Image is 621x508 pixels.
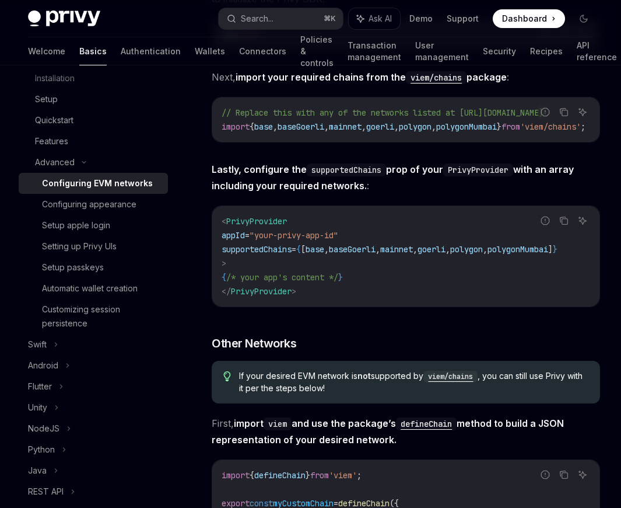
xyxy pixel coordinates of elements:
button: Ask AI [575,105,590,120]
a: Automatic wallet creation [19,278,168,299]
span: , [362,121,366,132]
a: defineChain [396,417,457,429]
div: Setup passkeys [42,260,104,274]
button: Copy the contents from the code block [556,105,571,120]
span: , [445,244,450,255]
span: } [306,470,310,481]
span: [ [301,244,306,255]
a: Authentication [121,37,181,65]
span: { [250,121,254,132]
span: polygon [450,244,483,255]
code: defineChain [396,417,457,430]
div: Configuring EVM networks [42,176,153,190]
span: First, [212,415,600,448]
a: Welcome [28,37,65,65]
button: Ask AI [575,213,590,228]
svg: Tip [223,371,231,382]
span: ; [357,470,362,481]
span: { [250,470,254,481]
div: Python [28,443,55,457]
span: < [222,216,226,227]
button: Report incorrect code [538,105,553,120]
a: viem/chains [406,71,466,83]
span: from [501,121,520,132]
span: { [222,272,226,283]
span: // Replace this with any of the networks listed at [URL][DOMAIN_NAME] [222,107,543,118]
a: Features [19,131,168,152]
div: Advanced [35,155,75,169]
div: Configuring appearance [42,197,136,211]
span: Ask AI [369,13,392,25]
span: goerli [417,244,445,255]
div: Features [35,134,68,148]
span: polygon [399,121,431,132]
button: Copy the contents from the code block [556,213,571,228]
button: Report incorrect code [538,467,553,482]
span: If your desired EVM network is supported by , you can still use Privy with it per the steps below! [239,370,588,394]
div: Setting up Privy UIs [42,239,117,253]
span: defineChain [254,470,306,481]
code: PrivyProvider [443,163,513,176]
span: { [296,244,301,255]
span: , [394,121,399,132]
span: , [376,244,380,255]
code: supportedChains [307,163,386,176]
a: Security [483,37,516,65]
span: /* your app's content */ [226,272,338,283]
button: Report incorrect code [538,213,553,228]
span: = [292,244,296,255]
a: Setup apple login [19,215,168,236]
span: Dashboard [502,13,547,25]
span: : [212,161,600,194]
span: , [324,244,329,255]
span: 'viem' [329,470,357,481]
button: Ask AI [575,467,590,482]
span: supportedChains [222,244,292,255]
button: Search...⌘K [219,8,343,29]
strong: import your required chains from the package [236,71,507,83]
a: API reference [577,37,617,65]
a: Dashboard [493,9,565,28]
div: Setup apple login [42,218,110,232]
span: , [273,121,278,132]
span: polygonMumbai [487,244,548,255]
a: User management [415,37,469,65]
a: Wallets [195,37,225,65]
span: PrivyProvider [231,286,292,297]
span: appId [222,230,245,241]
span: mainnet [380,244,413,255]
div: Setup [35,92,58,106]
a: Setup [19,89,168,110]
code: viem [264,417,292,430]
span: goerli [366,121,394,132]
div: Quickstart [35,113,73,127]
div: REST API [28,485,64,499]
strong: import and use the package’s method to build a JSON representation of your desired network. [212,417,564,446]
a: Basics [79,37,107,65]
span: } [497,121,501,132]
a: Connectors [239,37,286,65]
span: , [413,244,417,255]
div: Automatic wallet creation [42,281,138,295]
button: Toggle dark mode [574,9,593,28]
span: base [254,121,273,132]
button: Ask AI [349,8,400,29]
span: baseGoerli [278,121,324,132]
span: Next, : [212,69,600,85]
span: , [483,244,487,255]
div: Flutter [28,380,52,394]
span: "your-privy-app-id" [250,230,338,241]
a: Quickstart [19,110,168,131]
div: Customizing session persistence [42,302,161,330]
div: Swift [28,337,47,352]
span: > [292,286,296,297]
span: import [222,470,250,481]
a: Configuring EVM networks [19,173,168,194]
strong: not [357,371,371,381]
span: , [431,121,436,132]
span: 'viem/chains' [520,121,581,132]
a: Setup passkeys [19,257,168,278]
span: polygonMumbai [436,121,497,132]
strong: Lastly, configure the prop of your with an array including your required networks. [212,163,574,192]
div: NodeJS [28,422,59,436]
